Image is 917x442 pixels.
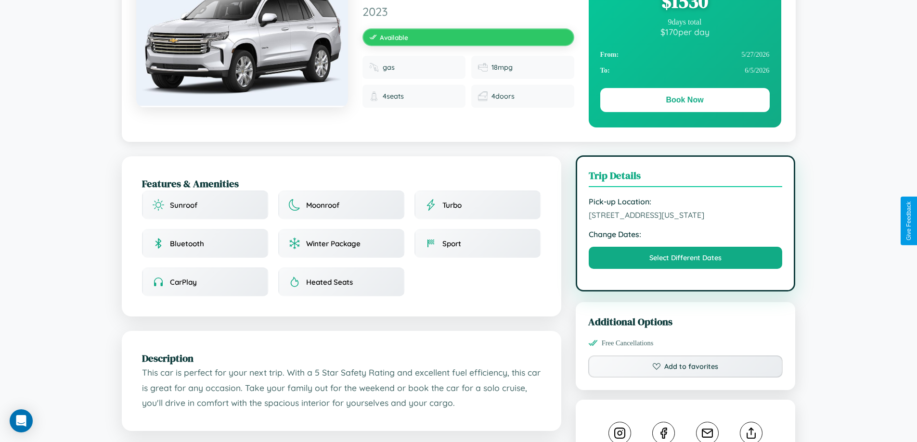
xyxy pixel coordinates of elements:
p: This car is perfect for your next trip. With a 5 Star Safety Rating and excellent fuel efficiency... [142,365,541,411]
span: Moonroof [306,201,339,210]
img: Doors [478,91,488,101]
span: Sport [442,239,461,248]
div: Open Intercom Messenger [10,409,33,432]
h3: Additional Options [588,315,783,328]
img: Fuel type [369,63,379,72]
div: 6 / 5 / 2026 [600,63,770,78]
span: 4 seats [383,92,404,101]
strong: From: [600,51,619,59]
img: Fuel efficiency [478,63,488,72]
span: 2023 [362,4,574,19]
button: Book Now [600,88,770,112]
span: gas [383,63,395,72]
button: Select Different Dates [589,247,783,269]
span: Winter Package [306,239,361,248]
div: Give Feedback [905,202,912,240]
span: 4 doors [491,92,515,101]
span: Bluetooth [170,239,204,248]
img: Seats [369,91,379,101]
span: Turbo [442,201,462,210]
div: $ 170 per day [600,26,770,37]
span: Sunroof [170,201,197,210]
button: Add to favorites [588,355,783,378]
span: CarPlay [170,278,197,287]
h3: Trip Details [589,168,783,187]
span: Free Cancellations [602,339,654,347]
span: Heated Seats [306,278,353,287]
h2: Features & Amenities [142,177,541,190]
span: Available [380,33,408,41]
span: [STREET_ADDRESS][US_STATE] [589,210,783,220]
strong: Change Dates: [589,229,783,239]
strong: Pick-up Location: [589,197,783,206]
strong: To: [600,66,610,75]
span: 18 mpg [491,63,513,72]
h2: Description [142,351,541,365]
div: 5 / 27 / 2026 [600,47,770,63]
div: 9 days total [600,18,770,26]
